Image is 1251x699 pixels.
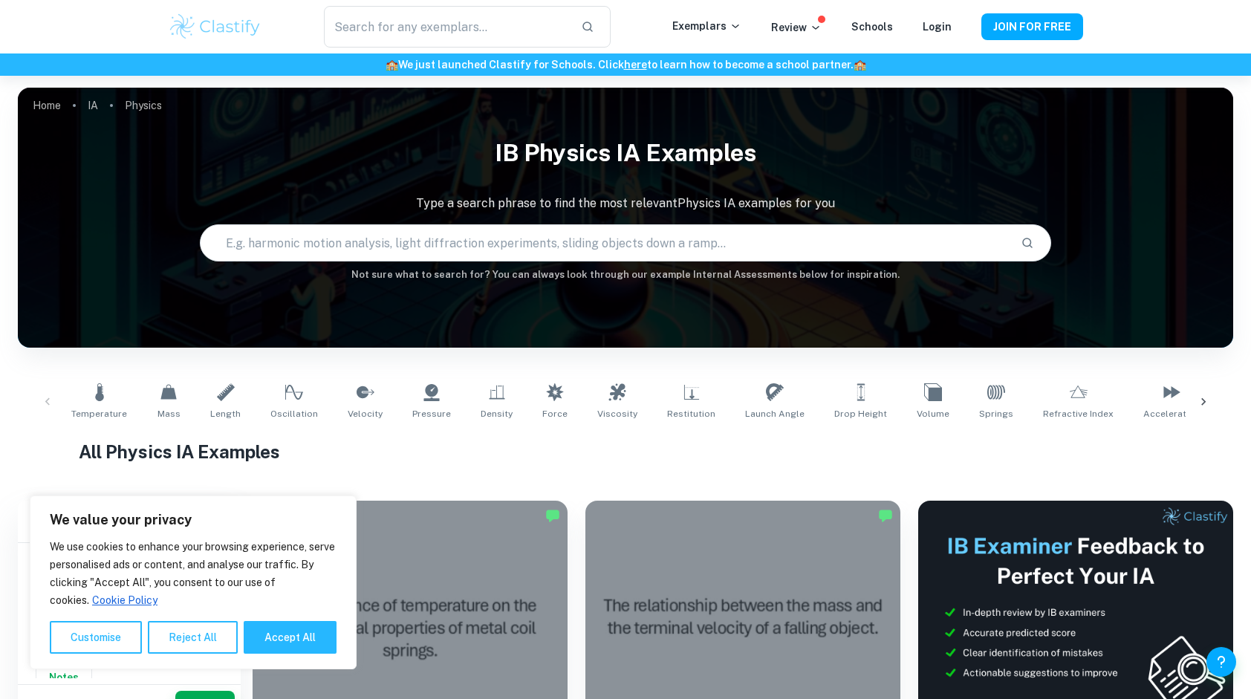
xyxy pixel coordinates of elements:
[979,407,1013,420] span: Springs
[168,12,262,42] img: Clastify logo
[1015,230,1040,256] button: Search
[545,508,560,523] img: Marked
[18,501,241,542] h6: Filter exemplars
[125,97,162,114] p: Physics
[771,19,822,36] p: Review
[88,95,98,116] a: IA
[923,21,952,33] a: Login
[18,129,1233,177] h1: IB Physics IA examples
[270,407,318,420] span: Oscillation
[36,660,91,695] button: Notes
[834,407,887,420] span: Drop Height
[1043,407,1114,420] span: Refractive Index
[878,508,893,523] img: Marked
[30,495,357,669] div: We value your privacy
[79,438,1172,465] h1: All Physics IA Examples
[412,407,451,420] span: Pressure
[71,407,127,420] span: Temperature
[745,407,805,420] span: Launch Angle
[981,13,1083,40] button: JOIN FOR FREE
[244,621,337,654] button: Accept All
[854,59,866,71] span: 🏫
[1143,407,1200,420] span: Acceleration
[917,407,949,420] span: Volume
[597,407,637,420] span: Viscosity
[851,21,893,33] a: Schools
[148,621,238,654] button: Reject All
[624,59,647,71] a: here
[50,621,142,654] button: Customise
[18,267,1233,282] h6: Not sure what to search for? You can always look through our example Internal Assessments below f...
[481,407,513,420] span: Density
[33,95,61,116] a: Home
[210,407,241,420] span: Length
[50,538,337,609] p: We use cookies to enhance your browsing experience, serve personalised ads or content, and analys...
[324,6,569,48] input: Search for any exemplars...
[542,407,568,420] span: Force
[201,222,1008,264] input: E.g. harmonic motion analysis, light diffraction experiments, sliding objects down a ramp...
[672,18,741,34] p: Exemplars
[50,511,337,529] p: We value your privacy
[18,195,1233,212] p: Type a search phrase to find the most relevant Physics IA examples for you
[348,407,383,420] span: Velocity
[91,594,158,607] a: Cookie Policy
[1206,647,1236,677] button: Help and Feedback
[386,59,398,71] span: 🏫
[667,407,715,420] span: Restitution
[3,56,1248,73] h6: We just launched Clastify for Schools. Click to learn how to become a school partner.
[157,407,181,420] span: Mass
